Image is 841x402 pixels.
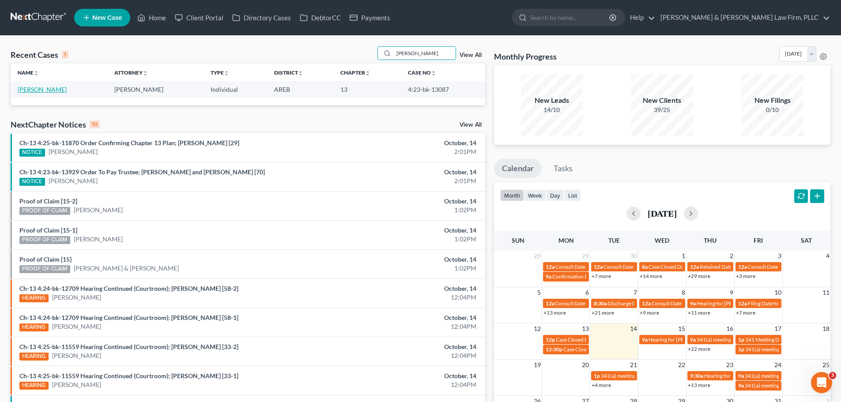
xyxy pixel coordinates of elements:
span: 1p [594,372,600,379]
span: New Case [92,15,122,21]
span: 9a [642,336,648,343]
span: 7 [633,287,638,298]
span: Mon [558,237,574,244]
span: 18 [822,323,830,334]
div: October, 14 [330,139,476,147]
span: Consult Date for [PERSON_NAME], [PERSON_NAME] [555,300,679,307]
div: 14/10 [521,105,583,114]
a: +14 more [640,273,662,279]
span: 9a [690,336,696,343]
button: day [546,189,564,201]
a: +7 more [592,273,611,279]
span: Case Closed Date for [PERSON_NAME] [563,346,653,353]
a: [PERSON_NAME] [52,322,101,331]
h2: [DATE] [648,209,677,218]
span: Hearing for [PERSON_NAME] [697,300,766,307]
div: PROOF OF CLAIM [19,236,70,244]
span: Sun [512,237,524,244]
span: Hearing for [PERSON_NAME] [649,336,717,343]
a: Districtunfold_more [274,69,303,76]
span: 12a [738,300,747,307]
td: 4:23-bk-13087 [401,81,485,98]
a: Proof of Claim [15-2] [19,197,77,205]
span: 24 [773,360,782,370]
div: 12:04PM [330,322,476,331]
td: [PERSON_NAME] [107,81,204,98]
td: AREB [267,81,333,98]
span: 23 [725,360,734,370]
span: 13 [581,323,590,334]
span: Consult Date for [PERSON_NAME] [652,300,732,307]
span: 16 [725,323,734,334]
div: 0/10 [742,105,803,114]
a: Calendar [494,159,542,178]
button: list [564,189,581,201]
div: 12:04PM [330,380,476,389]
a: [PERSON_NAME] [74,206,123,214]
div: October, 14 [330,342,476,351]
span: 9a [690,300,696,307]
a: +9 more [640,309,659,316]
span: 30 [629,251,638,261]
a: +13 more [688,382,710,388]
span: 3 [777,251,782,261]
a: Nameunfold_more [18,69,39,76]
a: View All [460,52,482,58]
span: Retained Date for [PERSON_NAME][GEOGRAPHIC_DATA] [700,263,836,270]
span: 8 [681,287,686,298]
a: Directory Cases [228,10,295,26]
a: +13 more [543,309,566,316]
div: PROOF OF CLAIM [19,265,70,273]
span: 8:30a [594,300,607,307]
span: 14 [629,323,638,334]
div: October, 14 [330,226,476,235]
span: 12a [546,263,554,270]
span: 15 [677,323,686,334]
div: October, 14 [330,284,476,293]
a: [PERSON_NAME] [18,86,67,93]
a: +3 more [736,273,755,279]
a: Ch-13 4:25-bk-11559 Hearing Continued (Courtroom); [PERSON_NAME] [33-1] [19,372,238,379]
a: +22 more [688,346,710,352]
a: Ch-13 4:23-bk-13929 Order To Pay Trustee; [PERSON_NAME] and [PERSON_NAME] [70] [19,168,265,176]
a: [PERSON_NAME] [49,147,98,156]
a: Case Nounfold_more [408,69,436,76]
div: 2:01PM [330,177,476,185]
span: Consult Date for [PERSON_NAME] [748,263,828,270]
span: 9a [546,273,551,280]
div: New Filings [742,95,803,105]
span: 12a [594,263,603,270]
span: 12 [533,323,542,334]
a: View All [460,122,482,128]
a: [PERSON_NAME] [52,380,101,389]
span: Case Closed Date for [PERSON_NAME] [649,263,739,270]
span: 12a [642,300,651,307]
span: Confirmation Date for [PERSON_NAME] [552,273,646,280]
span: 9a [738,382,744,389]
a: Typeunfold_more [211,69,229,76]
span: 29 [581,251,590,261]
span: 12a [546,300,554,307]
span: 5 [536,287,542,298]
a: Client Portal [170,10,228,26]
span: 25 [822,360,830,370]
div: 1 [62,51,68,59]
span: 8a [642,263,648,270]
div: October, 14 [330,197,476,206]
span: Fri [754,237,763,244]
i: unfold_more [143,71,148,76]
span: 1 [681,251,686,261]
a: [PERSON_NAME] & [PERSON_NAME] Law Firm, PLLC [656,10,830,26]
span: 12a [690,263,699,270]
span: 6 [585,287,590,298]
span: Case Closed Date for [PERSON_NAME] [556,336,646,343]
a: [PERSON_NAME] & [PERSON_NAME] [74,264,179,273]
a: Home [133,10,170,26]
span: Sat [801,237,812,244]
h3: Monthly Progress [494,51,557,62]
a: Help [626,10,655,26]
a: Chapterunfold_more [340,69,370,76]
input: Search by name... [530,9,611,26]
div: 1:02PM [330,264,476,273]
span: 10 [773,287,782,298]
